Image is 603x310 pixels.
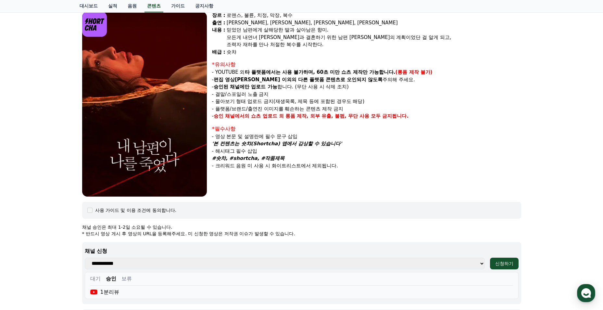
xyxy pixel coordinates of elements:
div: 출연 : [212,19,225,27]
div: [PERSON_NAME], [PERSON_NAME], [PERSON_NAME], [PERSON_NAME] [227,19,521,27]
div: 믿었던 남편에게 살해당한 딸과 살아남은 향미. [227,26,521,34]
div: 조력자 재하를 만나 처절한 복수를 시작한다. [227,41,521,48]
p: - 영상 본문 및 설명란에 필수 문구 삽입 [212,133,521,140]
div: 내용 : [212,26,225,48]
p: - 플랫폼/브랜드/출연진 이미지를 훼손하는 콘텐츠 제작 금지 [212,105,521,113]
strong: 롱폼 제작, 외부 유출, 불펌, 무단 사용 모두 금지됩니다. [285,113,409,119]
em: '본 컨텐츠는 숏챠(Shortcha) 앱에서 감상할 수 있습니다' [212,141,342,147]
p: * 반드시 영상 게시 후 영상의 URL을 등록해주세요. 미 신청한 영상은 저작권 이슈가 발생할 수 있습니다. [82,230,521,237]
span: 설정 [100,216,108,221]
div: *유의사항 [212,61,521,69]
button: 승인 [106,275,116,283]
button: 신청하기 [490,258,519,269]
button: 대기 [90,275,101,283]
strong: 편집 영상[PERSON_NAME] 이외의 [214,77,296,83]
p: - 주의해 주세요. [212,76,521,84]
p: - 합니다. (무단 사용 시 삭제 조치) [212,83,521,91]
strong: 승인된 채널에만 업로드 가능 [214,84,277,90]
strong: 타 플랫폼에서는 사용 불가하며, 60초 미만 쇼츠 제작만 가능합니다. [245,69,396,75]
div: 숏챠 [227,48,521,56]
div: 사용 가이드 및 이용 조건에 동의합니다. [95,207,177,213]
p: - YOUTUBE 외 [212,69,521,76]
p: - 해시태그 필수 삽입 [212,148,521,155]
p: - 결말/스포일러 노출 금지 [212,91,521,98]
p: - 몰아보기 형태 업로드 금지(재생목록, 제목 등에 포함된 경우도 해당) [212,98,521,105]
div: 로맨스, 불륜, 치정, 막장, 복수 [227,12,521,19]
a: 설정 [84,206,125,222]
div: 신청하기 [495,260,513,267]
strong: (롱폼 제작 불가) [396,69,433,75]
img: logo [82,12,107,37]
div: 모든게 내연녀 [PERSON_NAME]과 결혼하기 위한 남편 [PERSON_NAME]의 계획이었단 걸 알게 되고, [227,34,521,41]
div: 배급 : [212,48,225,56]
span: 홈 [20,216,24,221]
img: video [82,12,207,197]
span: 대화 [59,216,67,221]
div: 1분리뷰 [90,288,119,296]
button: 보류 [121,275,132,283]
strong: 다른 플랫폼 콘텐츠로 오인되지 않도록 [298,77,383,83]
p: - [212,112,521,120]
div: 장르 : [212,12,225,19]
p: 채널 승인은 최대 1-2일 소요될 수 있습니다. [82,224,521,230]
a: 대화 [43,206,84,222]
strong: 승인 채널에서의 쇼츠 업로드 외 [214,113,284,119]
p: 채널 신청 [85,247,519,255]
em: #숏챠, #shortcha, #작품제목 [212,155,285,161]
div: *필수사항 [212,125,521,133]
a: 홈 [2,206,43,222]
p: - 크리워드 음원 미 사용 시 화이트리스트에서 제외됩니다. [212,162,521,170]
